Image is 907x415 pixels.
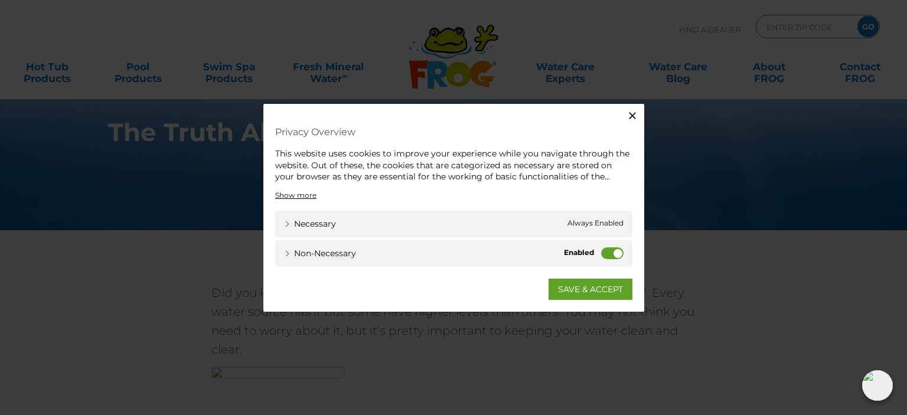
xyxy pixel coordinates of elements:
div: This website uses cookies to improve your experience while you navigate through the website. Out ... [275,148,632,183]
h4: Privacy Overview [275,122,632,142]
img: openIcon [862,370,893,401]
a: SAVE & ACCEPT [549,278,632,299]
a: Show more [275,189,317,200]
span: Always Enabled [567,217,624,230]
a: Non-necessary [284,247,356,259]
a: Necessary [284,217,336,230]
